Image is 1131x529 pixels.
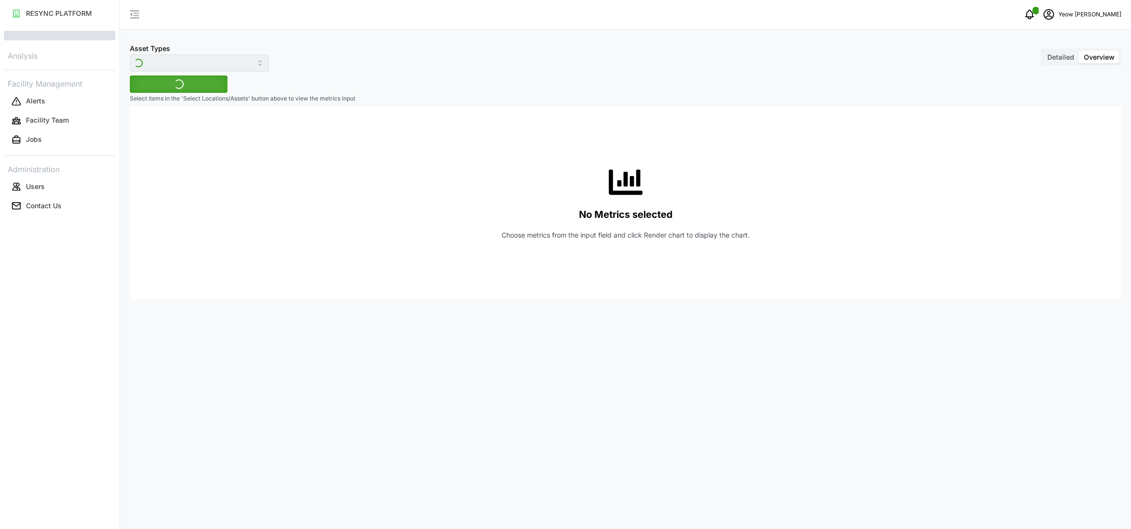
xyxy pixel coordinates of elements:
[26,115,69,125] p: Facility Team
[1084,53,1115,61] span: Overview
[26,96,45,106] p: Alerts
[579,207,673,223] p: No Metrics selected
[1058,10,1121,19] p: Yeow [PERSON_NAME]
[130,43,170,54] label: Asset Types
[4,131,115,149] button: Jobs
[4,112,115,129] button: Facility Team
[4,130,115,150] a: Jobs
[4,76,115,90] p: Facility Management
[1020,5,1039,24] button: notifications
[26,182,45,191] p: Users
[4,5,115,22] button: RESYNC PLATFORM
[26,135,42,144] p: Jobs
[4,196,115,215] a: Contact Us
[4,162,115,176] p: Administration
[4,197,115,214] button: Contact Us
[502,230,750,240] p: Choose metrics from the input field and click Render chart to display the chart.
[26,9,92,18] p: RESYNC PLATFORM
[26,201,62,211] p: Contact Us
[1039,5,1058,24] button: schedule
[130,95,1121,103] p: Select items in the 'Select Locations/Assets' button above to view the metrics input
[4,92,115,111] a: Alerts
[4,177,115,196] a: Users
[4,48,115,62] p: Analysis
[4,93,115,110] button: Alerts
[4,4,115,23] a: RESYNC PLATFORM
[4,178,115,195] button: Users
[4,111,115,130] a: Facility Team
[1047,53,1074,61] span: Detailed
